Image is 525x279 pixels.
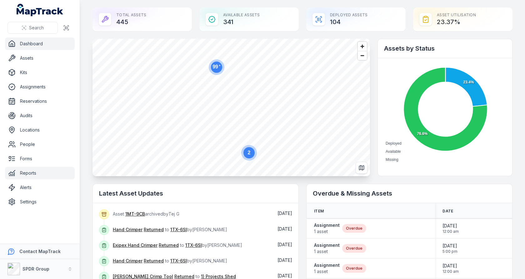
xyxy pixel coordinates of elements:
[144,227,164,233] a: Returned
[248,150,251,155] text: 2
[5,52,75,64] a: Assets
[314,228,340,235] span: 1 asset
[313,189,506,198] h2: Overdue & Missing Assets
[113,242,157,248] a: Exipex Hand Crimper
[442,269,459,274] span: 12:00 am
[342,264,366,273] div: Overdue
[113,227,227,232] span: to by [PERSON_NAME]
[19,249,61,254] strong: Contact MapTrack
[277,211,292,216] span: [DATE]
[7,22,58,34] button: Search
[442,263,459,269] span: [DATE]
[5,81,75,93] a: Assignments
[277,257,292,263] span: [DATE]
[442,249,457,254] span: 5:00 pm
[170,227,187,233] a: 1TX-6SI
[314,209,324,214] span: Item
[277,226,292,232] time: 20/08/2025, 10:46:50 am
[356,162,367,174] button: Switch to Map View
[5,66,75,79] a: Kits
[5,138,75,151] a: People
[22,266,49,272] strong: SPDR Group
[159,242,179,248] a: Returned
[5,181,75,194] a: Alerts
[144,258,164,264] a: Returned
[386,149,401,154] span: Available
[113,242,242,248] span: to by [PERSON_NAME]
[386,141,402,146] span: Deployed
[5,152,75,165] a: Forms
[314,262,340,268] strong: Assignment
[314,268,340,275] span: 1 asset
[314,242,340,255] a: Assignment1 asset
[314,248,340,255] span: 1 asset
[442,243,457,254] time: 25/02/2025, 5:00:00 pm
[29,25,44,31] span: Search
[99,189,292,198] h2: Latest Asset Updates
[442,263,459,274] time: 31/07/2025, 12:00:00 am
[17,4,63,16] a: MapTrack
[277,273,292,278] time: 20/08/2025, 10:44:03 am
[442,229,459,234] span: 12:00 am
[5,167,75,179] a: Reports
[442,243,457,249] span: [DATE]
[277,242,292,247] time: 20/08/2025, 10:46:34 am
[358,42,367,51] button: Zoom in
[442,223,459,229] span: [DATE]
[113,258,227,263] span: to by [PERSON_NAME]
[113,227,142,233] a: Hand Crimper
[277,211,292,216] time: 21/08/2025, 5:11:05 pm
[384,44,506,53] h2: Assets by Status
[5,37,75,50] a: Dashboard
[386,157,398,162] span: Missing
[5,95,75,107] a: Reservations
[314,222,340,235] a: Assignment1 asset
[342,244,366,253] div: Overdue
[442,223,459,234] time: 30/05/2025, 12:00:00 am
[277,226,292,232] span: [DATE]
[212,64,221,69] text: 99
[5,196,75,208] a: Settings
[5,109,75,122] a: Audits
[277,273,292,278] span: [DATE]
[113,258,142,264] a: Hand Crimper
[314,242,340,248] strong: Assignment
[314,222,340,228] strong: Assignment
[442,209,453,214] span: Date
[358,51,367,60] button: Zoom out
[314,262,340,275] a: Assignment1 asset
[125,211,145,217] a: 1MT-9CB
[92,39,370,176] canvas: Map
[185,242,202,248] a: 1TX-6SI
[342,224,366,233] div: Overdue
[170,258,187,264] a: 1TX-6SI
[277,257,292,263] time: 20/08/2025, 10:46:04 am
[113,211,179,217] span: Asset archived by Tej G
[277,242,292,247] span: [DATE]
[5,124,75,136] a: Locations
[219,64,221,67] tspan: +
